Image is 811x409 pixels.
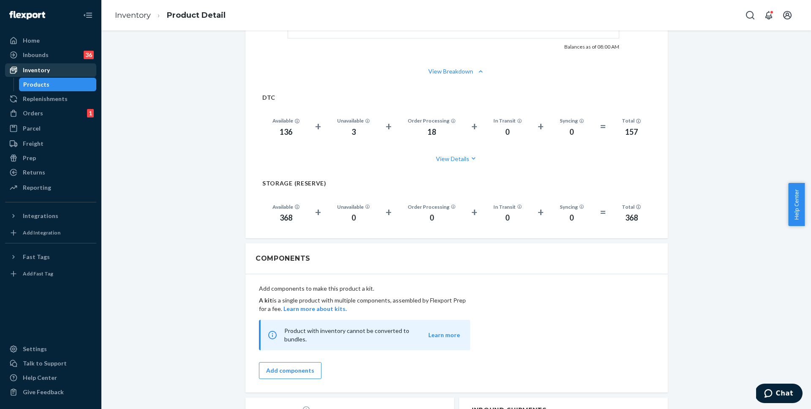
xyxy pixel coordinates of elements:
[600,204,606,220] div: =
[493,117,522,124] div: In Transit
[23,345,47,353] div: Settings
[108,3,232,28] ol: breadcrumbs
[5,48,96,62] a: Inbounds36
[23,95,68,103] div: Replenishments
[5,385,96,399] button: Give Feedback
[5,122,96,135] a: Parcel
[5,342,96,356] a: Settings
[5,371,96,384] a: Help Center
[23,359,67,368] div: Talk to Support
[272,117,299,124] div: Available
[538,204,544,220] div: +
[560,117,584,124] div: Syncing
[23,374,57,382] div: Help Center
[5,181,96,194] a: Reporting
[5,151,96,165] a: Prep
[5,267,96,281] a: Add Fast Tag
[23,212,58,220] div: Integrations
[428,331,460,339] button: Learn more
[5,226,96,240] a: Add Integration
[87,109,94,117] div: 1
[779,7,796,24] button: Open account menu
[9,11,45,19] img: Flexport logo
[386,119,392,134] div: +
[5,209,96,223] button: Integrations
[742,7,759,24] button: Open Search Box
[23,109,43,117] div: Orders
[23,270,53,277] div: Add Fast Tag
[262,180,651,186] h2: STORAGE (RESERVE)
[23,154,36,162] div: Prep
[256,254,310,264] h2: Components
[272,203,299,210] div: Available
[760,7,777,24] button: Open notifications
[167,11,226,20] a: Product Detail
[408,203,456,210] div: Order Processing
[23,388,64,396] div: Give Feedback
[471,119,477,134] div: +
[262,147,651,170] button: View Details
[79,7,96,24] button: Close Navigation
[493,213,522,224] div: 0
[756,384,803,405] iframe: Opens a widget where you can chat to one of our agents
[5,166,96,179] a: Returns
[560,127,584,138] div: 0
[84,51,94,59] div: 36
[408,117,456,124] div: Order Processing
[259,296,470,313] p: is a single product with multiple components, assembled by Flexport Prep for a fee.
[5,106,96,120] a: Orders1
[560,203,584,210] div: Syncing
[23,124,41,133] div: Parcel
[23,253,50,261] div: Fast Tags
[5,63,96,77] a: Inventory
[337,127,370,138] div: 3
[283,305,347,313] button: Learn more about kits.
[23,183,51,192] div: Reporting
[622,127,641,138] div: 157
[23,51,49,59] div: Inbounds
[5,92,96,106] a: Replenishments
[600,119,606,134] div: =
[5,137,96,150] a: Freight
[259,297,272,304] b: A kit
[493,127,522,138] div: 0
[788,183,805,226] button: Help Center
[19,78,97,91] a: Products
[5,250,96,264] button: Fast Tags
[115,11,151,20] a: Inventory
[23,139,44,148] div: Freight
[471,204,477,220] div: +
[5,357,96,370] button: Talk to Support
[5,34,96,47] a: Home
[564,44,619,50] p: Balances as of 08:00 AM
[259,284,470,350] div: Add components to make this product a kit.
[23,168,45,177] div: Returns
[23,66,50,74] div: Inventory
[538,119,544,134] div: +
[622,203,641,210] div: Total
[386,204,392,220] div: +
[408,213,456,224] div: 0
[315,119,321,134] div: +
[23,229,60,236] div: Add Integration
[258,67,655,76] button: View Breakdown
[272,213,299,224] div: 368
[315,204,321,220] div: +
[259,362,321,379] button: Add components
[272,127,299,138] div: 136
[23,80,49,89] div: Products
[259,320,470,350] div: Product with inventory cannot be converted to bundles.
[622,213,641,224] div: 368
[23,36,40,45] div: Home
[337,213,370,224] div: 0
[493,203,522,210] div: In Transit
[337,117,370,124] div: Unavailable
[262,94,651,101] h2: DTC
[408,127,456,138] div: 18
[560,213,584,224] div: 0
[622,117,641,124] div: Total
[337,203,370,210] div: Unavailable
